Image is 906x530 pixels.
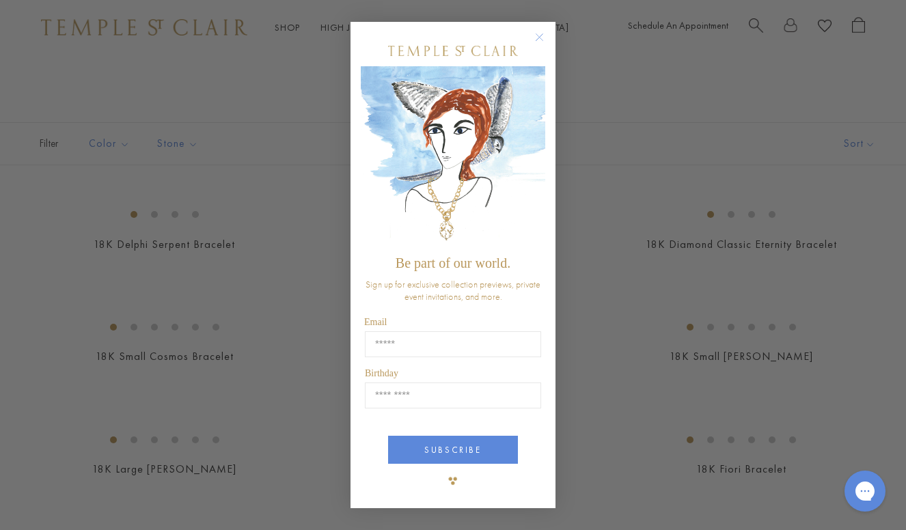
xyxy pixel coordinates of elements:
[361,66,545,249] img: c4a9eb12-d91a-4d4a-8ee0-386386f4f338.jpeg
[439,467,467,494] img: TSC
[388,436,518,464] button: SUBSCRIBE
[365,368,398,378] span: Birthday
[388,46,518,56] img: Temple St. Clair
[365,331,541,357] input: Email
[838,466,892,516] iframe: Gorgias live chat messenger
[366,278,540,303] span: Sign up for exclusive collection previews, private event invitations, and more.
[364,317,387,327] span: Email
[538,36,555,53] button: Close dialog
[396,255,510,270] span: Be part of our world.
